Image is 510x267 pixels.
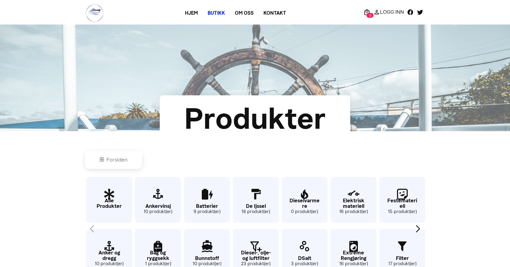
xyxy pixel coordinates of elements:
div: 13 / 65 [378,174,425,224]
div: 7 / 65 [231,174,278,224]
span: 0 [366,13,374,18]
p: DSalt [282,256,328,261]
div: 11 / 65 [329,174,376,224]
small: 16 produkt(er) [331,208,377,215]
p: Batterier [184,204,230,209]
p: Alle Produkter [86,198,132,208]
a: Logg Inn [372,8,405,16]
p: De Ijssel [233,204,279,209]
div: Next slide [414,222,422,236]
p: Extreme Rengjøring [331,250,377,261]
a: Hjem [180,8,203,19]
div: 5 / 65 [182,174,230,224]
p: Bag og ryggsekk [135,250,181,261]
p: Filter [379,256,425,261]
p: Elektrisk materiell [331,198,377,208]
a: 0 [362,8,372,16]
small: 18 produkt(er) [233,208,279,215]
nav: breadcrumb [85,151,425,169]
p: Dieselvarmere [282,198,328,208]
a: Butikk [203,8,230,19]
div: 3 / 65 [134,174,181,224]
small: 10 produkt(er) [135,208,181,215]
small: 15 produkt(er) [379,208,425,215]
div: 9 / 65 [280,174,328,224]
p: Anker og dregg [86,250,132,261]
p: Festemateriell [379,198,425,208]
a: Forsiden [100,157,128,163]
small: 0 produkt(er) [282,208,328,215]
a: Om oss [230,8,259,19]
a: Kontakt [259,8,291,19]
small: 9 produkt(er) [184,208,230,215]
div: 1 / 65 [85,174,132,224]
p: Ankervinsj [135,204,181,209]
p: Diesel-, olje- og luftfilter [233,250,279,261]
p: Bunnstoff [184,256,230,261]
img: logo [85,3,104,23]
div: Produkter [180,97,330,141]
